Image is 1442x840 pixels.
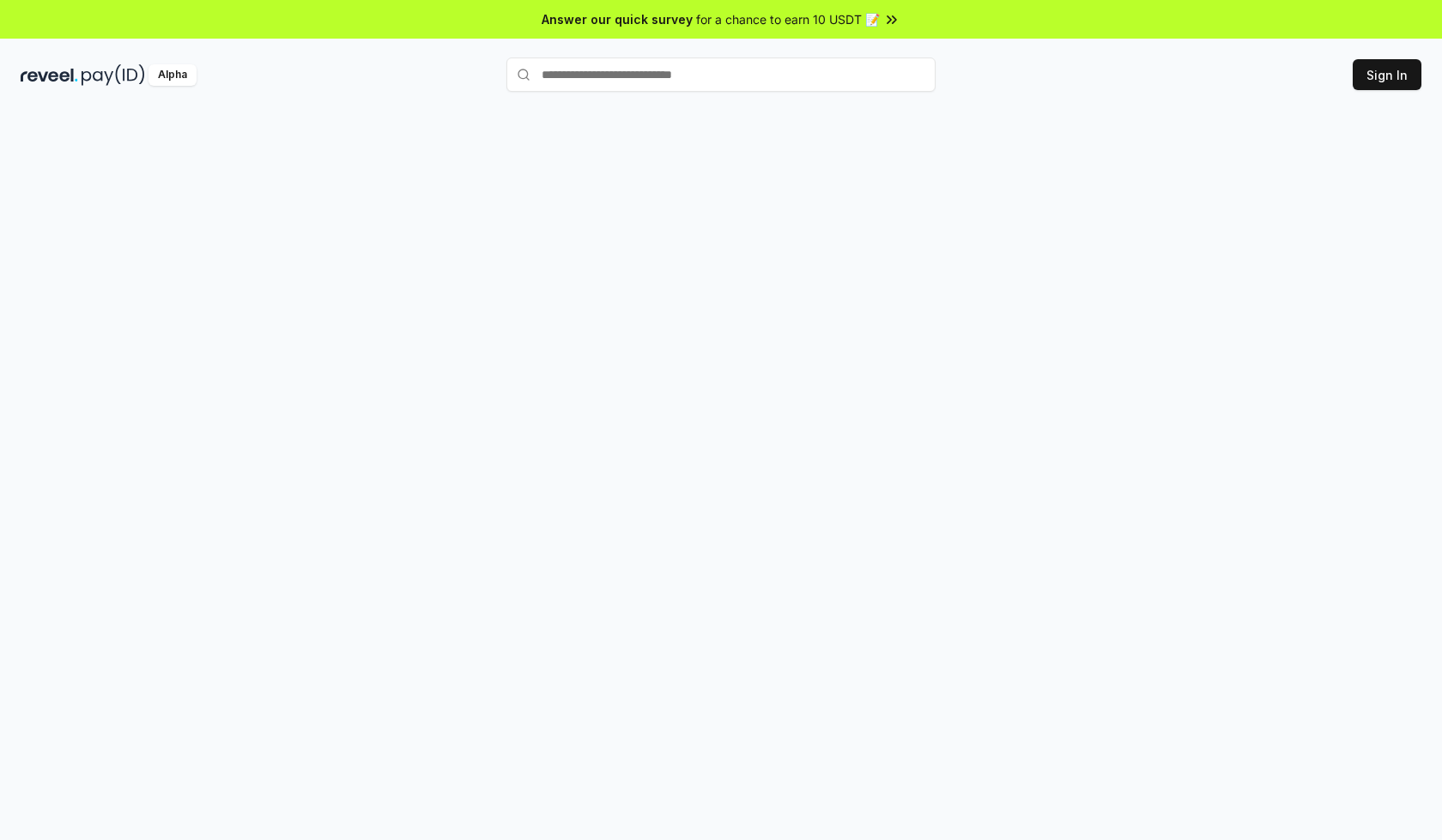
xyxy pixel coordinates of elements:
[148,64,197,86] div: Alpha
[21,64,78,86] img: reveel_dark
[82,64,145,86] img: pay_id
[1353,59,1421,90] button: Sign In
[542,10,693,28] span: Answer our quick survey
[696,10,880,28] span: for a chance to earn 10 USDT 📝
